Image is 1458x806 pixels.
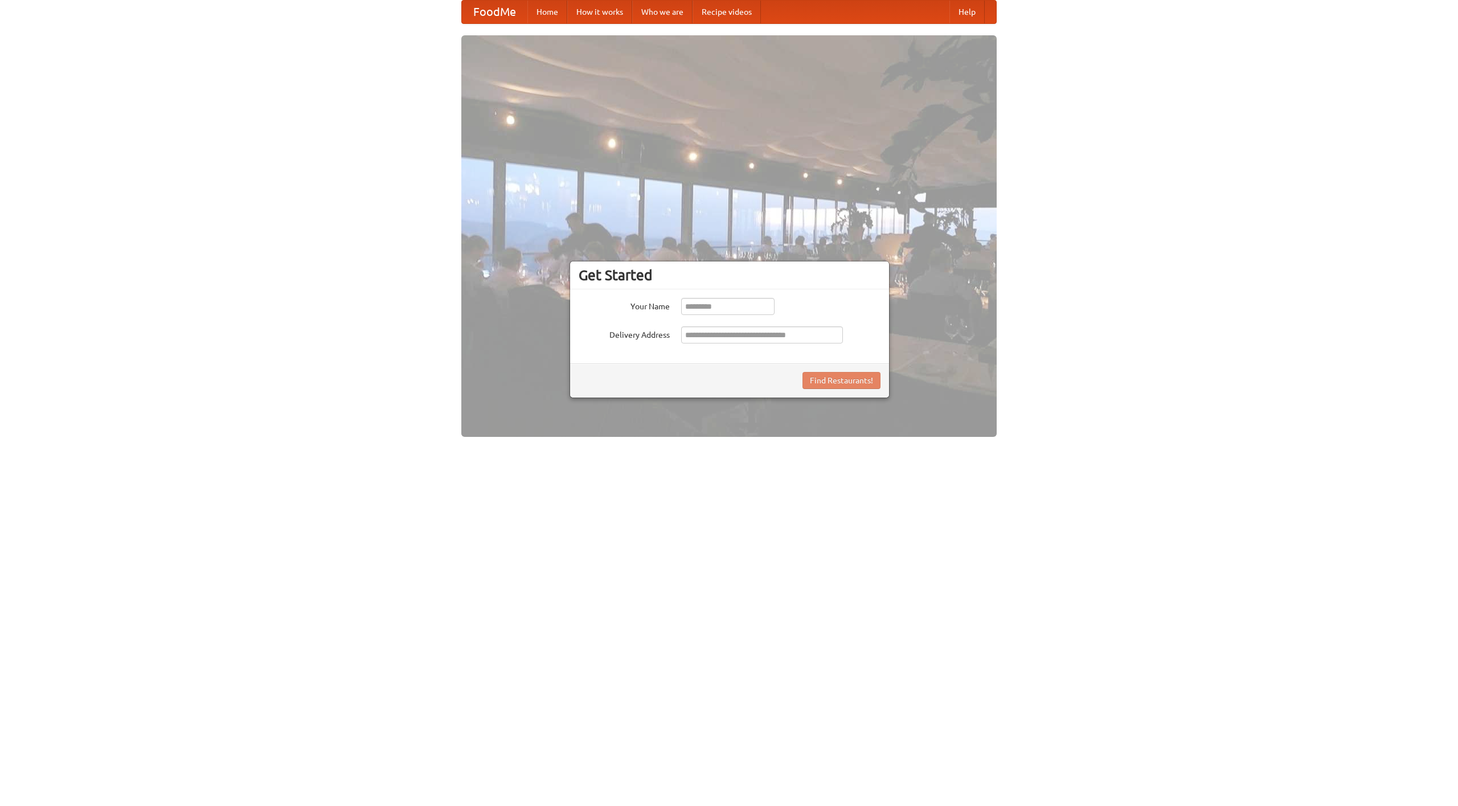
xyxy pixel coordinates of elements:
a: Help [949,1,985,23]
a: Recipe videos [693,1,761,23]
a: How it works [567,1,632,23]
h3: Get Started [579,267,880,284]
a: Home [527,1,567,23]
label: Delivery Address [579,326,670,341]
label: Your Name [579,298,670,312]
a: Who we are [632,1,693,23]
a: FoodMe [462,1,527,23]
button: Find Restaurants! [802,372,880,389]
